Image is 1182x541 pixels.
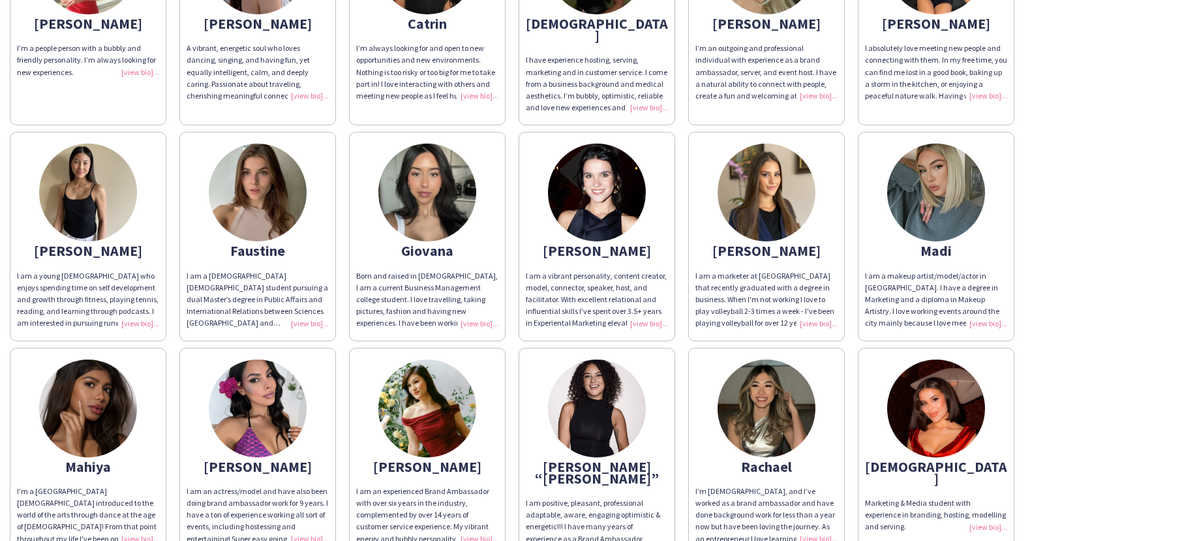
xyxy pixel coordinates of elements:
[865,461,1007,484] div: [DEMOGRAPHIC_DATA]
[865,18,1007,29] div: [PERSON_NAME]
[187,245,329,256] div: Faustine
[526,18,668,41] div: [DEMOGRAPHIC_DATA]
[695,461,838,472] div: Rachael
[526,54,668,114] div: I have experience hosting, serving, marketing and in customer service. I come from a business bac...
[187,461,329,472] div: [PERSON_NAME]
[526,461,668,484] div: [PERSON_NAME] “[PERSON_NAME]”
[356,18,498,29] div: Catrin
[865,42,1007,102] div: I absolutely love meeting new people and connecting with them. In my free time, you can find me l...
[17,270,159,330] div: I am a young [DEMOGRAPHIC_DATA] who enjoys spending time on self development and growth through f...
[209,360,307,457] img: thumb-a932f1fc-09e2-4b50-bc12-f9c3a45a96ac.jpg
[187,42,329,102] div: A vibrant, energetic soul who loves dancing, singing, and having fun, yet equally intelligent, ca...
[187,270,329,330] div: I am a [DEMOGRAPHIC_DATA] [DEMOGRAPHIC_DATA] student pursuing a dual Master’s degree in Public Af...
[718,144,815,241] img: thumb-de70936b-6da6-4c63-8a78-29d8da20b72b.jpg
[187,18,329,29] div: [PERSON_NAME]
[865,497,1007,533] div: Marketing & Media student with experience in branding, hosting, modelling and serving.
[865,245,1007,256] div: Madi
[17,245,159,256] div: [PERSON_NAME]
[356,42,498,102] div: I’m always looking for and open to new opportunities and new environments. Nothing is too risky o...
[695,42,838,102] div: I’m an outgoing and professional individual with experience as a brand ambassador, server, and ev...
[209,144,307,241] img: thumb-68c81bee1035b.jpeg
[526,245,668,256] div: [PERSON_NAME]
[718,360,815,457] img: thumb-7f5bb3b9-617c-47ea-a986-a5c46022280f.jpg
[526,270,668,330] div: I am a vibrant personality, content creator, model, connector, speaker, host, and facilitator. Wi...
[548,144,646,241] img: thumb-af43c466-b1e9-42e9-a7cf-05362a65e204.jpg
[378,144,476,241] img: thumb-67f608d182194.jpeg
[17,18,159,29] div: [PERSON_NAME]
[39,360,137,457] img: thumb-160da553-b73d-4c1d-8112-5528a19ad7e5.jpg
[695,270,838,330] div: I am a marketer at [GEOGRAPHIC_DATA] that recently graduated with a degree in business. When I'm ...
[887,144,985,241] img: thumb-ccb6ec46-1cc1-4bad-bb24-198cf3d491c0.jpg
[695,245,838,256] div: [PERSON_NAME]
[887,360,985,457] img: thumb-702aafd1-c09d-4235-8faf-9718a90ceaf4.jpg
[865,270,1007,330] div: I am a makeup artist/model/actor in [GEOGRAPHIC_DATA]. I have a degree in Marketing and a diploma...
[548,360,646,457] img: thumb-096a36ae-d931-42e9-ab24-93c62949a946.png
[356,270,498,330] div: Born and raised in [DEMOGRAPHIC_DATA], I am a current Business Management college student. I love...
[356,245,498,256] div: Giovana
[356,461,498,472] div: [PERSON_NAME]
[17,461,159,472] div: Mahiya
[695,18,838,29] div: [PERSON_NAME]
[17,42,159,78] div: I’m a people person with a bubbly and friendly personality. I’m always looking for new experiences.
[378,360,476,457] img: thumb-6822569337d1e.jpeg
[39,144,137,241] img: thumb-63f7f53e959ce.jpeg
